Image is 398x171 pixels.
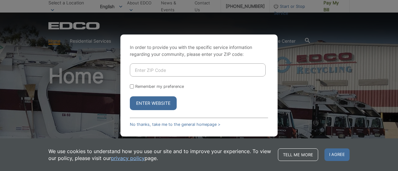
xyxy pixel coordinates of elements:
[111,155,145,162] a: privacy policy
[48,148,272,162] p: We use cookies to understand how you use our site and to improve your experience. To view our pol...
[278,148,318,161] a: Tell me more
[135,84,184,89] label: Remember my preference
[130,63,266,77] input: Enter ZIP Code
[324,148,350,161] span: I agree
[130,96,177,110] button: Enter Website
[130,122,220,127] a: No thanks, take me to the general homepage >
[130,44,268,58] p: In order to provide you with the specific service information regarding your community, please en...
